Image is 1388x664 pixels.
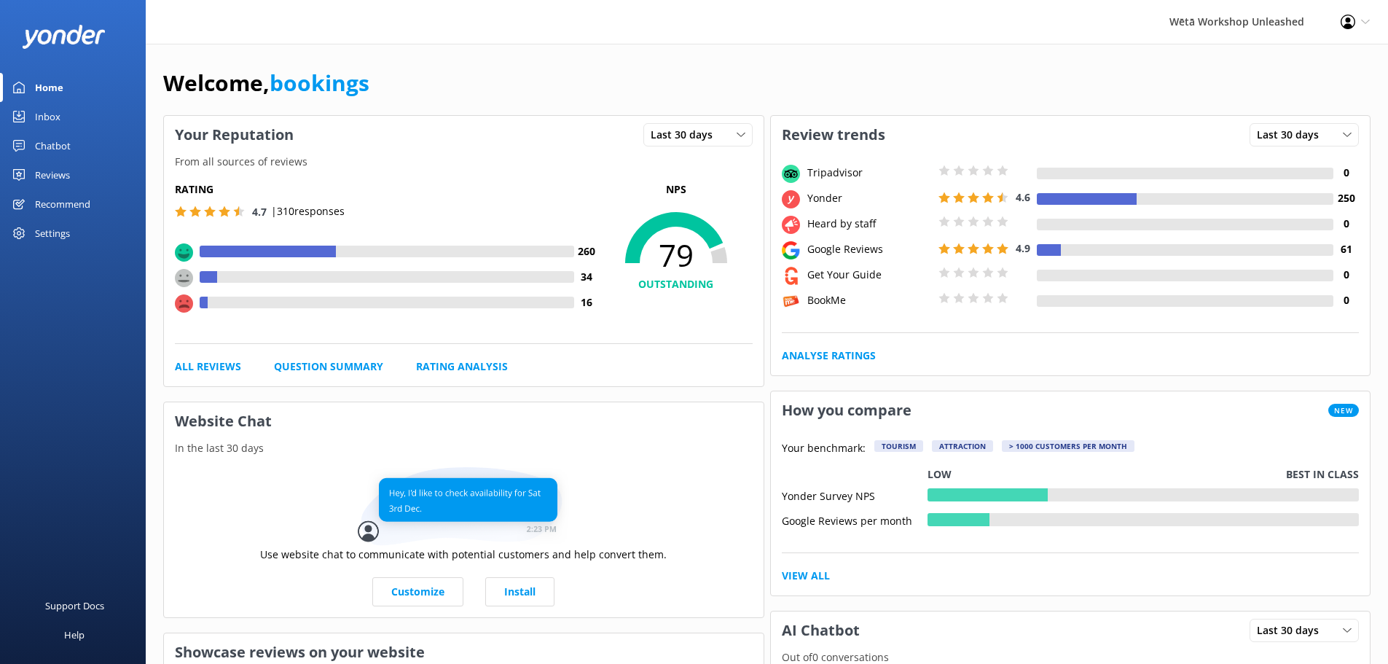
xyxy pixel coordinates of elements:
[175,181,600,198] h5: Rating
[600,181,753,198] p: NPS
[804,190,935,206] div: Yonder
[804,165,935,181] div: Tripadvisor
[274,359,383,375] a: Question Summary
[271,203,345,219] p: | 310 responses
[163,66,369,101] h1: Welcome,
[600,237,753,273] span: 79
[164,402,764,440] h3: Website Chat
[804,241,935,257] div: Google Reviews
[252,205,267,219] span: 4.7
[771,116,896,154] h3: Review trends
[35,102,60,131] div: Inbox
[928,466,952,483] p: Low
[35,190,90,219] div: Recommend
[1328,404,1359,417] span: New
[22,25,106,49] img: yonder-white-logo.png
[782,513,928,526] div: Google Reviews per month
[1333,216,1359,232] h4: 0
[1016,241,1030,255] span: 4.9
[574,243,600,259] h4: 260
[1333,190,1359,206] h4: 250
[771,391,922,429] h3: How you compare
[35,131,71,160] div: Chatbot
[260,547,667,563] p: Use website chat to communicate with potential customers and help convert them.
[1333,292,1359,308] h4: 0
[270,68,369,98] a: bookings
[932,440,993,452] div: Attraction
[175,359,241,375] a: All Reviews
[1257,622,1328,638] span: Last 30 days
[35,160,70,190] div: Reviews
[874,440,923,452] div: Tourism
[782,488,928,501] div: Yonder Survey NPS
[1257,127,1328,143] span: Last 30 days
[1002,440,1134,452] div: > 1000 customers per month
[782,440,866,458] p: Your benchmark:
[574,294,600,310] h4: 16
[600,276,753,292] h4: OUTSTANDING
[651,127,721,143] span: Last 30 days
[771,612,871,649] h3: AI Chatbot
[485,577,554,606] a: Install
[45,591,104,620] div: Support Docs
[358,467,569,547] img: conversation...
[782,348,876,364] a: Analyse Ratings
[35,219,70,248] div: Settings
[804,267,935,283] div: Get Your Guide
[372,577,463,606] a: Customize
[1016,190,1030,204] span: 4.6
[574,269,600,285] h4: 34
[416,359,508,375] a: Rating Analysis
[1333,165,1359,181] h4: 0
[164,154,764,170] p: From all sources of reviews
[804,216,935,232] div: Heard by staff
[1333,241,1359,257] h4: 61
[164,116,305,154] h3: Your Reputation
[35,73,63,102] div: Home
[1333,267,1359,283] h4: 0
[804,292,935,308] div: BookMe
[164,440,764,456] p: In the last 30 days
[1286,466,1359,483] p: Best in class
[782,568,830,584] a: View All
[64,620,85,649] div: Help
